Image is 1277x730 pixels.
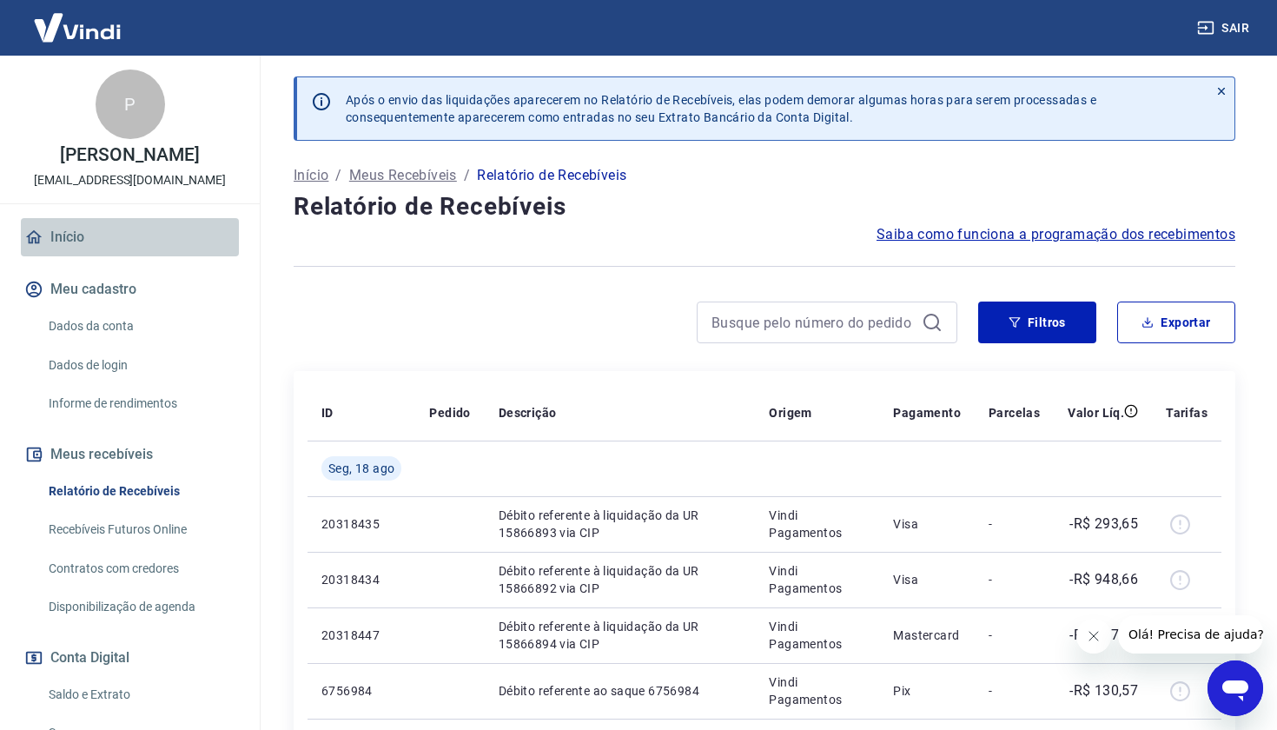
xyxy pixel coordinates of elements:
[10,12,146,26] span: Olá! Precisa de ajuda?
[21,639,239,677] button: Conta Digital
[893,682,961,700] p: Pix
[294,189,1235,224] h4: Relatório de Recebíveis
[60,146,199,164] p: [PERSON_NAME]
[1118,615,1263,654] iframe: Mensagem da empresa
[1166,404,1208,421] p: Tarifas
[893,515,961,533] p: Visa
[21,218,239,256] a: Início
[499,618,742,653] p: Débito referente à liquidação da UR 15866894 via CIP
[978,302,1096,343] button: Filtros
[294,165,328,186] a: Início
[877,224,1235,245] a: Saiba como funciona a programação dos recebimentos
[34,171,226,189] p: [EMAIL_ADDRESS][DOMAIN_NAME]
[42,309,239,344] a: Dados da conta
[769,618,865,653] p: Vindi Pagamentos
[893,404,961,421] p: Pagamento
[21,270,239,309] button: Meu cadastro
[769,562,865,597] p: Vindi Pagamentos
[1068,404,1124,421] p: Valor Líq.
[499,404,557,421] p: Descrição
[42,512,239,547] a: Recebíveis Futuros Online
[499,507,742,541] p: Débito referente à liquidação da UR 15866893 via CIP
[464,165,470,186] p: /
[321,682,401,700] p: 6756984
[989,404,1040,421] p: Parcelas
[321,515,401,533] p: 20318435
[989,627,1040,644] p: -
[1069,514,1138,534] p: -R$ 293,65
[769,507,865,541] p: Vindi Pagamentos
[1069,625,1138,646] p: -R$ 237,25
[499,562,742,597] p: Débito referente à liquidação da UR 15866892 via CIP
[42,474,239,509] a: Relatório de Recebíveis
[893,571,961,588] p: Visa
[1076,619,1111,654] iframe: Fechar mensagem
[1194,12,1256,44] button: Sair
[42,386,239,421] a: Informe de rendimentos
[96,70,165,139] div: P
[769,674,865,708] p: Vindi Pagamentos
[321,571,401,588] p: 20318434
[429,404,470,421] p: Pedido
[21,1,134,54] img: Vindi
[989,571,1040,588] p: -
[328,460,394,477] span: Seg, 18 ago
[989,682,1040,700] p: -
[42,551,239,587] a: Contratos com credores
[321,627,401,644] p: 20318447
[1069,569,1138,590] p: -R$ 948,66
[21,435,239,474] button: Meus recebíveis
[321,404,334,421] p: ID
[1117,302,1235,343] button: Exportar
[989,515,1040,533] p: -
[335,165,341,186] p: /
[769,404,811,421] p: Origem
[346,91,1096,126] p: Após o envio das liquidações aparecerem no Relatório de Recebíveis, elas podem demorar algumas ho...
[499,682,742,700] p: Débito referente ao saque 6756984
[42,677,239,713] a: Saldo e Extrato
[349,165,457,186] a: Meus Recebíveis
[1069,680,1138,701] p: -R$ 130,57
[711,309,915,335] input: Busque pelo número do pedido
[42,589,239,625] a: Disponibilização de agenda
[1208,660,1263,716] iframe: Botão para abrir a janela de mensagens
[893,627,961,644] p: Mastercard
[42,348,239,383] a: Dados de login
[477,165,626,186] p: Relatório de Recebíveis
